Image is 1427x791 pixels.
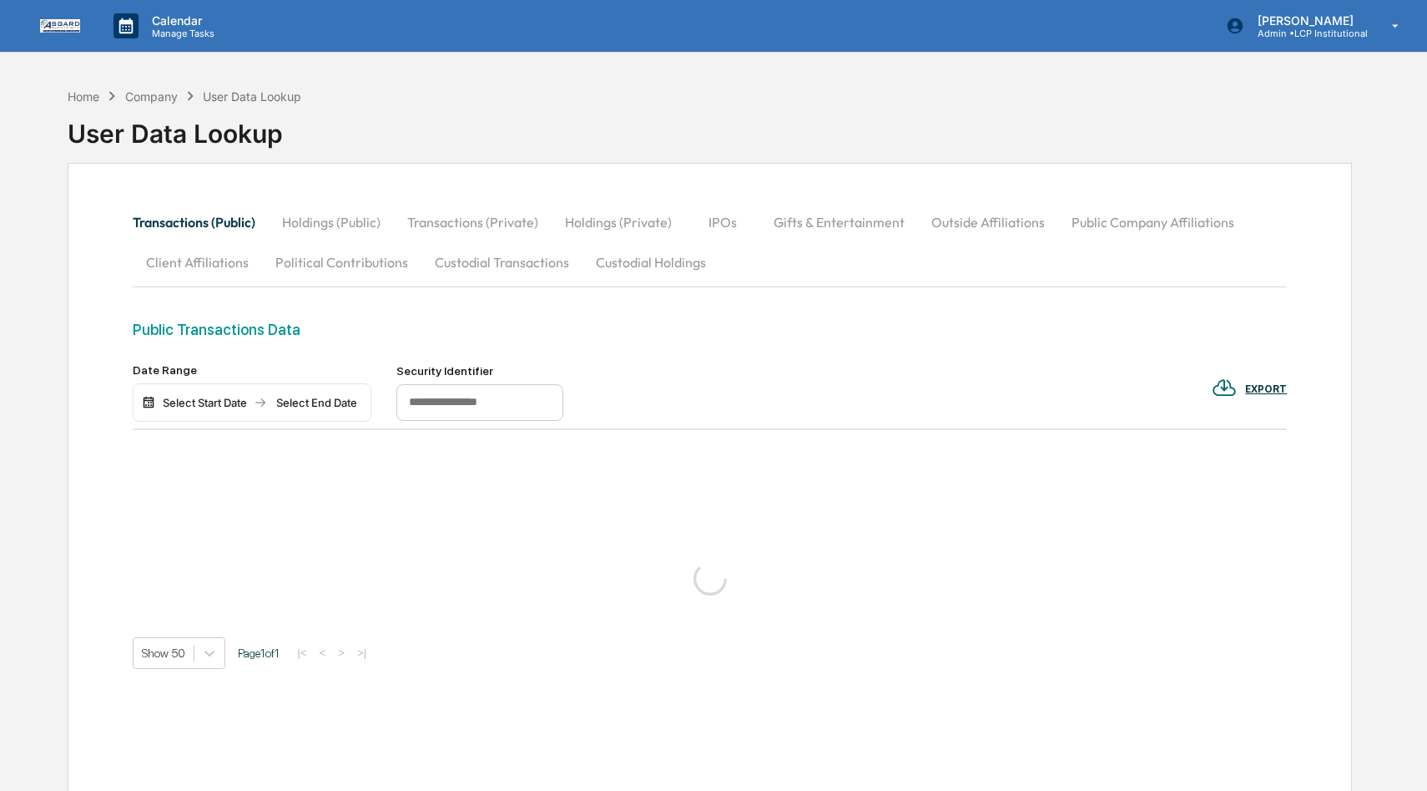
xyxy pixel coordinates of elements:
div: Select End Date [270,396,362,409]
img: arrow right [254,396,267,409]
p: Manage Tasks [139,28,223,39]
div: Date Range [133,363,371,377]
button: Public Company Affiliations [1058,202,1248,242]
button: Client Affiliations [133,242,262,282]
span: Page 1 of 1 [238,646,280,660]
button: |< [292,646,311,660]
button: Holdings (Public) [269,202,394,242]
img: EXPORT [1212,375,1237,400]
button: Outside Affiliations [918,202,1058,242]
button: >| [352,646,371,660]
button: IPOs [685,202,760,242]
div: User Data Lookup [68,105,301,149]
div: secondary tabs example [133,202,1287,282]
div: Select Start Date [159,396,250,409]
img: calendar [142,396,155,409]
p: Calendar [139,13,223,28]
button: Custodial Holdings [582,242,719,282]
button: Transactions (Public) [133,202,269,242]
div: EXPORT [1245,383,1287,395]
div: User Data Lookup [203,89,301,104]
div: Company [125,89,178,104]
button: Holdings (Private) [552,202,685,242]
div: Security Identifier [396,364,563,378]
button: Gifts & Entertainment [760,202,918,242]
p: [PERSON_NAME] [1244,13,1368,28]
div: Home [68,89,99,104]
img: logo [40,19,80,32]
div: Public Transactions Data [133,321,1287,338]
button: Political Contributions [262,242,421,282]
p: Admin • LCP Institutional [1244,28,1368,39]
button: < [314,646,330,660]
button: > [333,646,350,660]
button: Transactions (Private) [394,202,552,242]
button: Custodial Transactions [421,242,582,282]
